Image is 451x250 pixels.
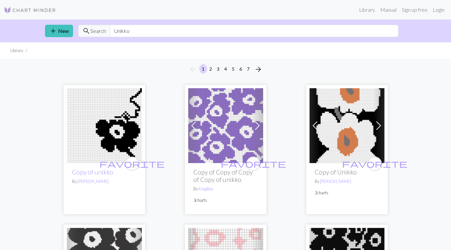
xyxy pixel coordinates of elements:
[99,159,165,169] span: favorite
[67,88,142,163] img: unikko
[214,64,222,74] button: 3
[315,190,379,196] p: 2 charts
[72,178,137,185] p: By
[315,168,379,176] h2: Copy of Unikko
[229,64,237,74] button: 5
[244,64,252,74] button: 7
[309,88,384,163] img: Unikko
[254,65,262,74] span: arrow_forward
[125,157,139,171] button: favourite
[237,64,245,74] button: 6
[72,168,113,176] a: Copy of unikko
[254,65,262,73] i: Next
[187,64,265,75] nav: Page navigation
[77,179,109,184] a: [PERSON_NAME]
[222,64,230,74] button: 4
[188,88,263,163] img: unikko
[49,26,57,35] span: add
[67,122,142,128] a: unikko
[342,157,407,170] i: favourite
[45,25,73,37] a: New
[309,122,384,128] a: Unikko
[90,27,106,35] span: Search
[356,3,378,16] a: Library
[199,186,213,191] a: KingBoo
[193,197,258,203] p: 3 charts
[320,179,351,184] a: [PERSON_NAME]
[399,3,430,16] a: Sign up free
[99,157,165,170] i: favourite
[342,159,407,169] span: favorite
[368,157,382,171] button: favourite
[430,3,447,16] a: Login
[221,157,286,170] i: favourite
[188,122,263,128] a: unikko
[199,64,207,74] button: 1
[10,48,23,54] li: Library
[193,168,258,183] h2: Copy of Copy of Copy of Copy of unikko
[83,26,90,35] span: search
[252,64,265,75] button: Next
[315,178,379,185] p: By
[221,159,286,169] span: favorite
[4,6,56,14] img: Logo
[378,3,399,16] a: Manual
[246,157,261,171] button: favourite
[193,186,258,192] p: By
[207,64,215,74] button: 2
